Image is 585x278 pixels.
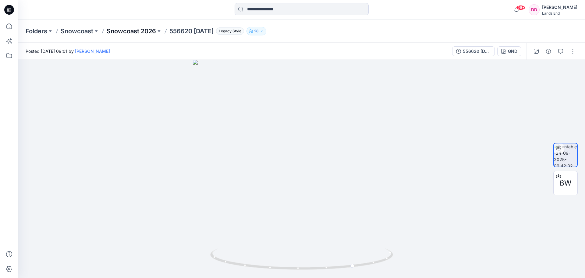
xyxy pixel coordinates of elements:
[542,11,577,16] div: Lands End
[559,178,572,189] span: BW
[107,27,156,35] a: Snowcoast 2026
[26,27,47,35] a: Folders
[254,28,259,34] p: 28
[214,27,244,35] button: Legacy Style
[169,27,214,35] p: 556620 [DATE]
[516,5,525,10] span: 99+
[554,143,577,167] img: turntable-24-09-2025-09:42:32
[529,4,540,15] div: DD
[463,48,491,55] div: 556620 [DATE]
[61,27,93,35] a: Snowcoast
[216,27,244,35] span: Legacy Style
[497,46,521,56] button: GND
[544,46,553,56] button: Details
[508,48,517,55] div: GND
[75,49,110,54] a: [PERSON_NAME]
[452,46,495,56] button: 556620 [DATE]
[542,4,577,11] div: [PERSON_NAME]
[246,27,266,35] button: 28
[26,48,110,54] span: Posted [DATE] 09:01 by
